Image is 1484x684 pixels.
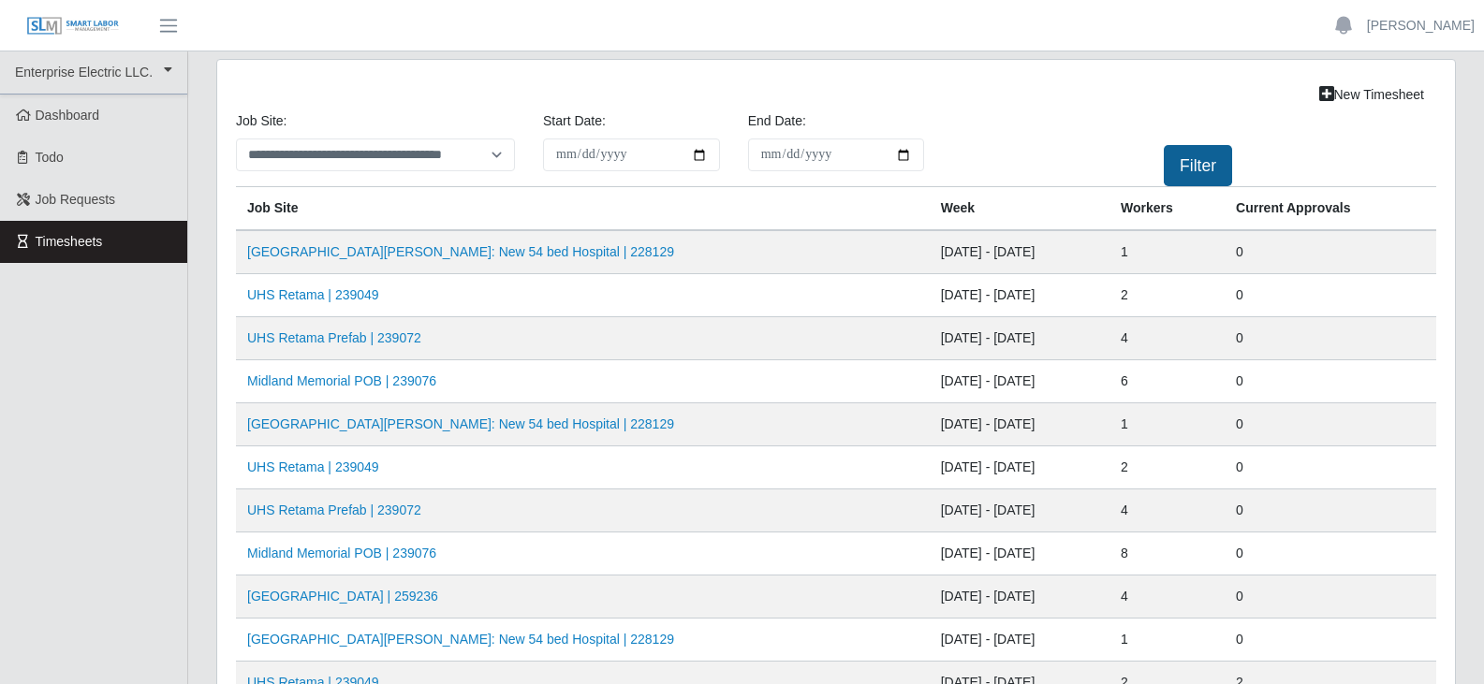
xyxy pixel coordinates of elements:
td: 0 [1225,532,1436,575]
label: job site: [236,111,287,131]
th: Current Approvals [1225,187,1436,231]
td: 0 [1225,489,1436,532]
a: UHS Retama | 239049 [247,459,379,474]
td: 1 [1109,230,1225,274]
a: [PERSON_NAME] [1367,16,1475,36]
a: New Timesheet [1307,79,1436,111]
td: 0 [1225,317,1436,360]
td: 1 [1109,619,1225,662]
td: 0 [1225,575,1436,619]
img: SLM Logo [26,16,120,36]
a: [GEOGRAPHIC_DATA] | 259236 [247,589,438,604]
th: Workers [1109,187,1225,231]
span: Todo [36,150,64,165]
td: [DATE] - [DATE] [930,575,1109,619]
span: Dashboard [36,108,100,123]
span: Timesheets [36,234,103,249]
td: [DATE] - [DATE] [930,489,1109,532]
td: 0 [1225,619,1436,662]
td: [DATE] - [DATE] [930,317,1109,360]
td: 0 [1225,446,1436,489]
td: [DATE] - [DATE] [930,403,1109,446]
td: [DATE] - [DATE] [930,230,1109,274]
label: End Date: [748,111,806,131]
td: 4 [1109,317,1225,360]
button: Filter [1164,145,1232,186]
span: Job Requests [36,192,116,207]
td: [DATE] - [DATE] [930,360,1109,403]
a: UHS Retama Prefab | 239072 [247,330,421,345]
a: UHS Retama | 239049 [247,287,379,302]
td: 4 [1109,489,1225,532]
td: 1 [1109,403,1225,446]
a: UHS Retama Prefab | 239072 [247,502,421,517]
td: 0 [1225,274,1436,317]
td: [DATE] - [DATE] [930,274,1109,317]
a: [GEOGRAPHIC_DATA][PERSON_NAME]: New 54 bed Hospital | 228129 [247,632,674,647]
td: 4 [1109,575,1225,619]
td: 2 [1109,446,1225,489]
a: Midland Memorial POB | 239076 [247,546,436,560]
th: Week [930,187,1109,231]
td: 6 [1109,360,1225,403]
td: [DATE] - [DATE] [930,619,1109,662]
td: [DATE] - [DATE] [930,532,1109,575]
label: Start Date: [543,111,606,131]
td: 2 [1109,274,1225,317]
a: [GEOGRAPHIC_DATA][PERSON_NAME]: New 54 bed Hospital | 228129 [247,244,674,259]
td: 0 [1225,230,1436,274]
a: Midland Memorial POB | 239076 [247,373,436,388]
td: [DATE] - [DATE] [930,446,1109,489]
td: 8 [1109,532,1225,575]
a: [GEOGRAPHIC_DATA][PERSON_NAME]: New 54 bed Hospital | 228129 [247,416,674,431]
th: job site [236,187,930,231]
td: 0 [1225,403,1436,446]
td: 0 [1225,360,1436,403]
